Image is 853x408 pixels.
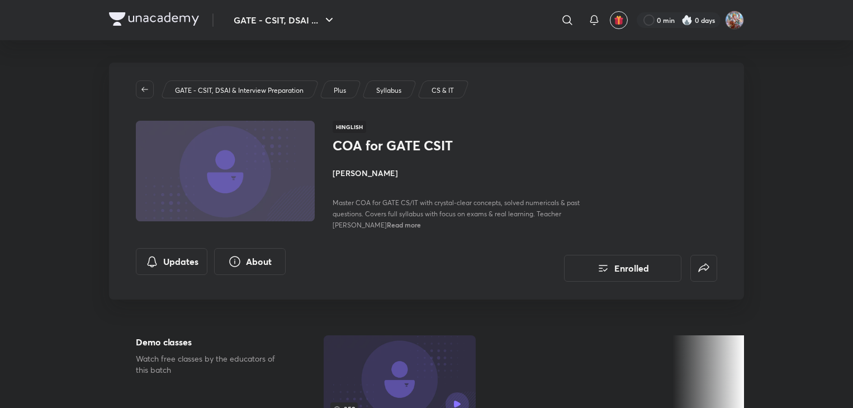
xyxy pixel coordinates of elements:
[175,86,304,96] p: GATE - CSIT, DSAI & Interview Preparation
[109,12,199,29] a: Company Logo
[387,220,421,229] span: Read more
[333,167,583,179] h4: [PERSON_NAME]
[610,11,628,29] button: avatar
[375,86,404,96] a: Syllabus
[376,86,401,96] p: Syllabus
[333,137,515,154] h1: COA for GATE CSIT
[432,86,454,96] p: CS & IT
[430,86,456,96] a: CS & IT
[681,15,693,26] img: streak
[564,255,681,282] button: Enrolled
[136,353,288,376] p: Watch free classes by the educators of this batch
[725,11,744,30] img: Divya
[333,198,580,229] span: Master COA for GATE CS/IT with crystal-clear concepts, solved numericals & past questions. Covers...
[690,255,717,282] button: false
[227,9,343,31] button: GATE - CSIT, DSAI ...
[136,335,288,349] h5: Demo classes
[332,86,348,96] a: Plus
[333,121,366,133] span: Hinglish
[214,248,286,275] button: About
[109,12,199,26] img: Company Logo
[614,15,624,25] img: avatar
[334,86,346,96] p: Plus
[136,248,207,275] button: Updates
[173,86,306,96] a: GATE - CSIT, DSAI & Interview Preparation
[134,120,316,222] img: Thumbnail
